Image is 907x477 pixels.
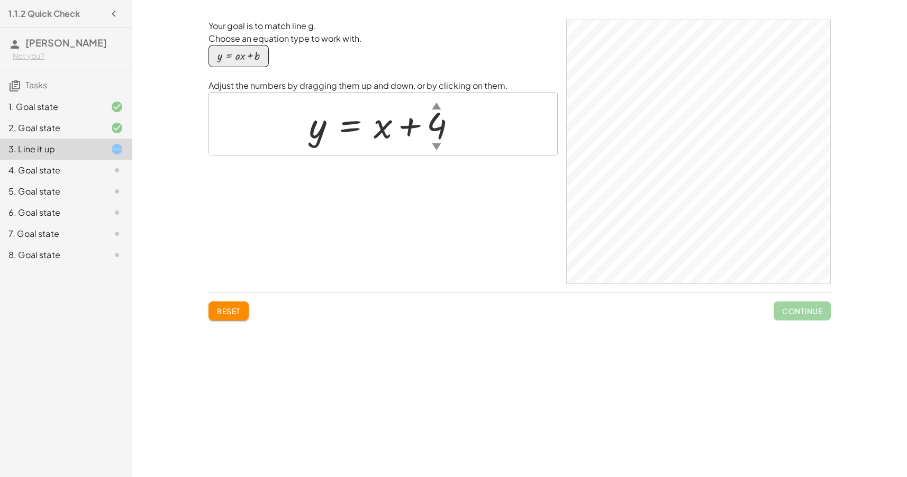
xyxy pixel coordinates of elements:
i: Task started. [111,143,123,155]
span: Reset [217,306,240,316]
i: Task not started. [111,249,123,261]
div: ▼ [432,140,441,153]
div: 3. Line it up [8,143,94,155]
canvas: Graphics View 1 [567,20,830,283]
button: Reset [208,301,249,320]
div: 5. Goal state [8,185,94,198]
div: 4. Goal state [8,164,94,177]
p: Adjust the numbers by dragging them up and down, or by clicking on them. [208,79,558,92]
div: ▲ [432,99,441,112]
i: Task finished and correct. [111,122,123,134]
div: 8. Goal state [8,249,94,261]
i: Task finished and correct. [111,100,123,113]
div: Not you? [13,51,123,61]
i: Task not started. [111,206,123,219]
p: Your goal is to match line g. [208,20,558,32]
div: 7. Goal state [8,227,94,240]
div: GeoGebra Classic [566,20,831,284]
p: Choose an equation type to work with. [208,32,558,45]
div: 1. Goal state [8,100,94,113]
h4: 1.1.2 Quick Check [8,7,80,20]
div: 6. Goal state [8,206,94,219]
span: [PERSON_NAME] [25,36,107,49]
i: Task not started. [111,227,123,240]
div: 2. Goal state [8,122,94,134]
i: Task not started. [111,164,123,177]
span: Tasks [25,79,47,90]
i: Task not started. [111,185,123,198]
